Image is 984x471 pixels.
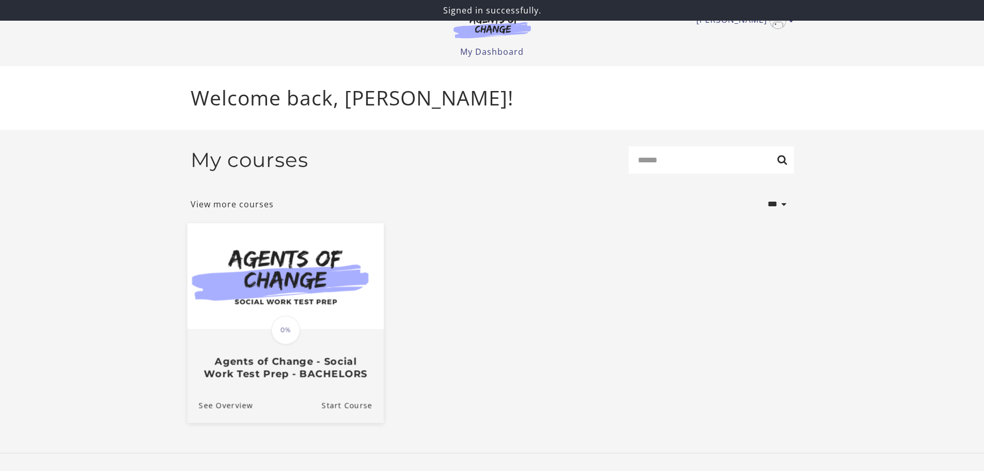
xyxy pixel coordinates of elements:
[191,198,274,210] a: View more courses
[460,46,524,57] a: My Dashboard
[321,388,383,423] a: Agents of Change - Social Work Test Prep - BACHELORS: Resume Course
[4,4,980,17] p: Signed in successfully.
[191,148,308,172] h2: My courses
[198,356,372,379] h3: Agents of Change - Social Work Test Prep - BACHELORS
[191,83,794,113] p: Welcome back, [PERSON_NAME]!
[443,14,542,38] img: Agents of Change Logo
[696,12,789,29] a: Toggle menu
[271,315,300,344] span: 0%
[187,388,253,423] a: Agents of Change - Social Work Test Prep - BACHELORS: See Overview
